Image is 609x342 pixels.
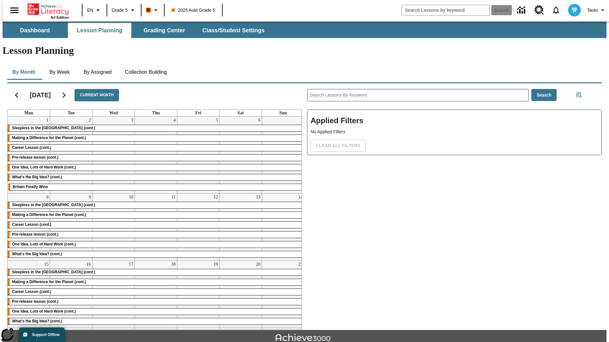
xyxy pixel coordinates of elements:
span: NJ Edition [51,16,69,19]
button: Support Offline [19,327,65,342]
button: Dashboard [3,23,67,38]
td: September 12, 2025 [177,193,219,260]
a: September 7, 2025 [299,117,304,124]
button: Profile/Settings [585,4,609,16]
span: Pre-release lesson (cont.) [12,299,58,304]
span: What's the Big Idea? (cont.) [12,319,62,323]
a: Data Center [513,2,531,19]
button: By Week [44,65,75,80]
div: Calendar [2,81,302,329]
button: Lesson Planning [68,23,131,38]
span: Career Lesson (cont.) [12,145,51,150]
td: September 5, 2025 [177,117,219,193]
a: September 28, 2025 [297,328,304,335]
button: Filters Side menu [573,88,585,101]
div: Pre-release lesson (cont.) [8,155,304,161]
a: Home [28,3,69,16]
button: By Month [7,65,41,80]
td: September 18, 2025 [135,260,177,327]
div: Search [302,81,602,329]
a: September 13, 2025 [255,193,262,201]
div: What's the Big Idea? (cont.) [8,174,304,180]
h2: [DATE] [30,91,51,99]
button: Select a new avatar [564,2,585,18]
span: Sleepless in the Animal Kingdom (cont.) [12,270,95,274]
td: September 16, 2025 [50,260,93,327]
td: September 21, 2025 [262,260,304,327]
td: September 4, 2025 [135,117,177,193]
div: One Idea, Lots of Hard Work (cont.) [8,241,304,248]
span: Britain Finally Wins [13,185,48,189]
button: By Assigned [79,65,117,80]
span: Class/Student Settings [202,27,265,34]
span: What's the Big Idea? (cont.) [12,252,62,256]
h1: Lesson Planning [3,45,606,56]
a: September 14, 2025 [297,193,304,201]
span: EN [87,7,93,14]
button: Next [56,87,72,103]
button: Grade: Grade 5, Select a grade [109,4,139,16]
td: September 3, 2025 [92,117,135,193]
div: One Idea, Lots of Hard Work (cont.) [8,308,304,315]
a: September 4, 2025 [172,117,177,124]
div: SubNavbar [3,23,270,38]
td: September 6, 2025 [219,117,262,193]
button: Open side menu [5,1,24,20]
button: Class/Student Settings [197,23,270,38]
a: Saturday [236,110,245,116]
span: Sleepless in the Animal Kingdom (cont.) [12,203,95,207]
a: September 2, 2025 [88,117,92,124]
div: What's the Big Idea? (cont.) [8,251,304,257]
button: Previous [9,87,25,103]
a: September 17, 2025 [128,261,134,268]
span: One Idea, Lots of Hard Work (cont.) [12,165,76,169]
span: Lesson Planning [77,27,122,34]
button: Boost Class color is orange. Change class color [143,4,162,16]
div: Sleepless in the Animal Kingdom (cont.) [8,269,304,275]
a: September 11, 2025 [170,193,177,201]
td: September 20, 2025 [219,260,262,327]
td: September 10, 2025 [92,193,135,260]
div: Sleepless in the Animal Kingdom (cont.) [8,125,304,131]
a: September 16, 2025 [85,261,92,268]
td: September 17, 2025 [92,260,135,327]
a: September 19, 2025 [212,261,219,268]
span: Grade 5 [112,7,128,14]
div: Career Lesson (cont.) [8,222,304,228]
a: Thursday [151,110,161,116]
span: One Idea, Lots of Hard Work (cont.) [12,309,76,313]
div: Sleepless in the Animal Kingdom (cont.) [8,202,304,208]
input: Search Lessons By Keyword [307,89,528,101]
a: Notifications [548,2,564,18]
span: Dashboard [20,27,50,34]
a: September 9, 2025 [88,193,92,201]
div: Making a Difference for the Planet (cont.) [8,212,304,218]
span: Pre-release lesson (cont.) [12,155,58,160]
td: September 11, 2025 [135,193,177,260]
input: search field [402,5,489,15]
p: No Applied Filters [311,129,598,135]
div: Making a Difference for the Planet (cont.) [8,135,304,141]
button: Collection Building [120,65,172,80]
a: Wednesday [108,110,119,116]
span: Support Offline [32,332,60,337]
a: September 1, 2025 [45,117,50,124]
a: Monday [23,110,35,116]
button: Search [531,89,557,101]
button: Current Month [75,89,119,101]
td: September 1, 2025 [8,117,50,193]
button: Grading Center [133,23,196,38]
a: September 23, 2025 [85,328,92,335]
td: September 2, 2025 [50,117,93,193]
a: September 5, 2025 [214,117,219,124]
button: Language: EN, Select a language [84,4,105,16]
span: One Idea, Lots of Hard Work (cont.) [12,242,76,246]
td: September 14, 2025 [262,193,304,260]
td: September 8, 2025 [8,193,50,260]
span: Making a Difference for the Planet (cont.) [12,280,86,284]
span: 2025 Auto Grade 5 [172,7,215,14]
a: September 21, 2025 [297,261,304,268]
a: September 24, 2025 [128,328,134,335]
td: September 15, 2025 [8,260,50,327]
td: September 7, 2025 [262,117,304,193]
